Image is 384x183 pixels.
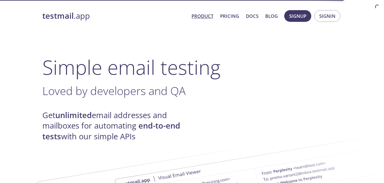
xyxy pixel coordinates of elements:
[319,12,336,20] span: Signin
[265,12,278,20] a: Blog
[55,110,92,121] strong: unlimited
[246,12,258,20] a: Docs
[192,12,213,20] a: Product
[220,12,239,20] a: Pricing
[284,10,311,22] button: Signup
[42,10,74,21] strong: testmail
[42,120,180,141] strong: end-to-end tests
[289,12,306,20] span: Signup
[314,10,340,22] button: Signin
[42,83,186,98] span: Loved by developers and QA
[42,55,342,79] h1: Simple email testing
[42,11,187,21] a: testmail.app
[42,110,192,142] h4: Get email addresses and mailboxes for automating with our simple APIs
